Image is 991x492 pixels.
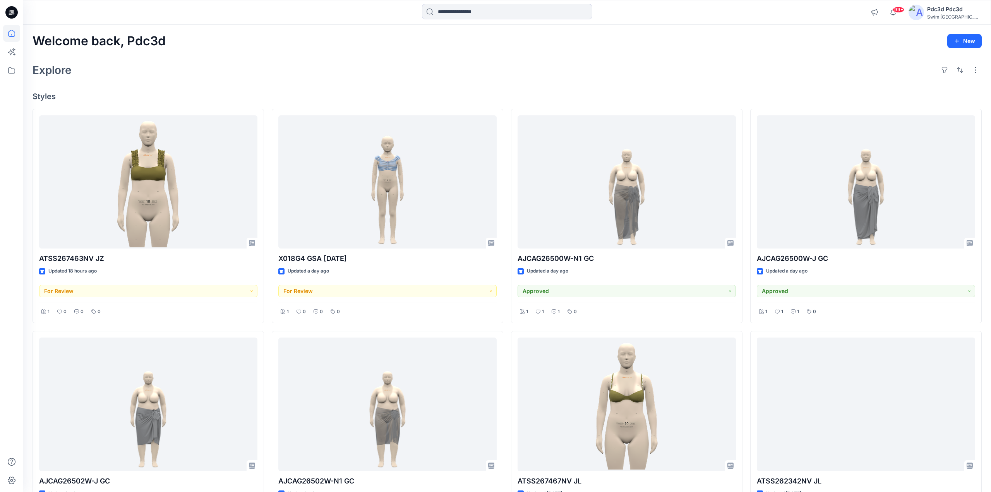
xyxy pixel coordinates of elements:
[33,34,166,48] h2: Welcome back, Pdc3d
[518,476,736,487] p: ATSS267467NV JL
[98,308,101,316] p: 0
[48,267,97,275] p: Updated 18 hours ago
[766,267,808,275] p: Updated a day ago
[337,308,340,316] p: 0
[927,14,981,20] div: Swim [GEOGRAPHIC_DATA]
[33,64,72,76] h2: Explore
[81,308,84,316] p: 0
[320,308,323,316] p: 0
[518,253,736,264] p: AJCAG26500W-N1 GC
[893,7,904,13] span: 99+
[527,267,568,275] p: Updated a day ago
[278,476,497,487] p: AJCAG26502W-N1 GC
[947,34,982,48] button: New
[757,476,975,487] p: ATSS262342NV JL
[48,308,50,316] p: 1
[518,338,736,471] a: ATSS267467NV JL
[542,308,544,316] p: 1
[813,308,816,316] p: 0
[39,476,257,487] p: AJCAG26502W-J GC
[518,115,736,249] a: AJCAG26500W-N1 GC
[558,308,560,316] p: 1
[765,308,767,316] p: 1
[757,253,975,264] p: AJCAG26500W-J GC
[288,267,329,275] p: Updated a day ago
[757,115,975,249] a: AJCAG26500W-J GC
[63,308,67,316] p: 0
[278,338,497,471] a: AJCAG26502W-N1 GC
[909,5,924,20] img: avatar
[39,115,257,249] a: ATSS267463NV JZ
[781,308,783,316] p: 1
[278,253,497,264] p: X018G4 GSA [DATE]
[39,253,257,264] p: ATSS267463NV JZ
[287,308,289,316] p: 1
[39,338,257,471] a: AJCAG26502W-J GC
[33,92,982,101] h4: Styles
[574,308,577,316] p: 0
[927,5,981,14] div: Pdc3d Pdc3d
[526,308,528,316] p: 1
[303,308,306,316] p: 0
[278,115,497,249] a: X018G4 GSA 2025.8.29
[797,308,799,316] p: 1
